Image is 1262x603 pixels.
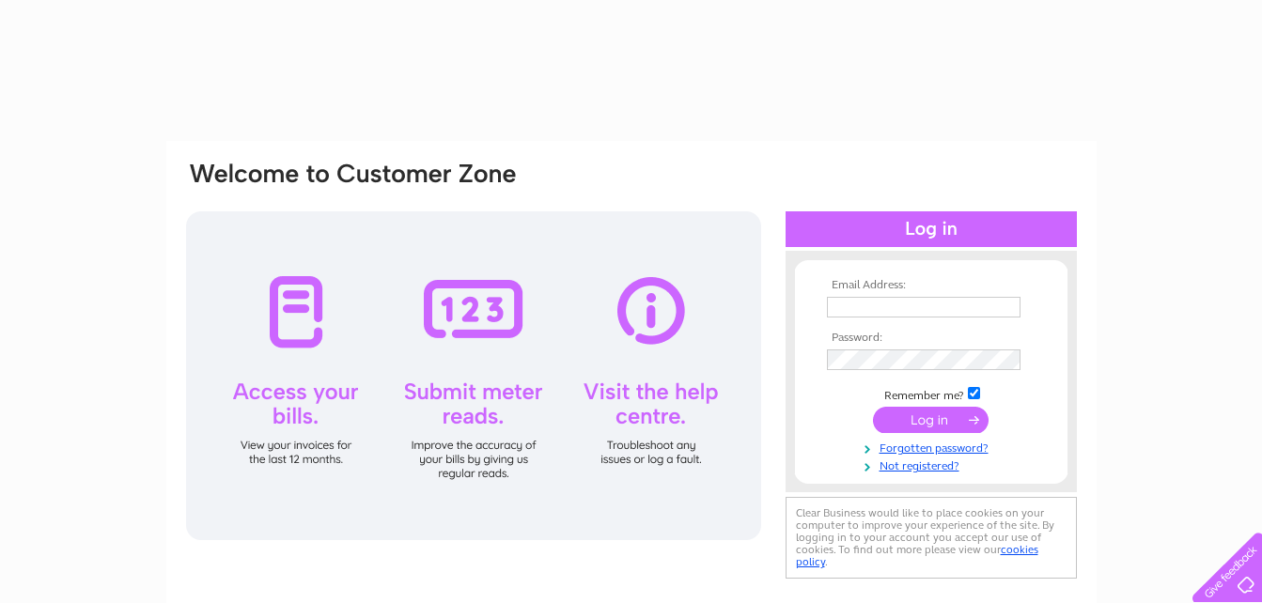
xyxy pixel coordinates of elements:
[827,456,1040,473] a: Not registered?
[873,407,989,433] input: Submit
[786,497,1077,579] div: Clear Business would like to place cookies on your computer to improve your experience of the sit...
[822,279,1040,292] th: Email Address:
[827,438,1040,456] a: Forgotten password?
[822,332,1040,345] th: Password:
[822,384,1040,403] td: Remember me?
[796,543,1038,568] a: cookies policy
